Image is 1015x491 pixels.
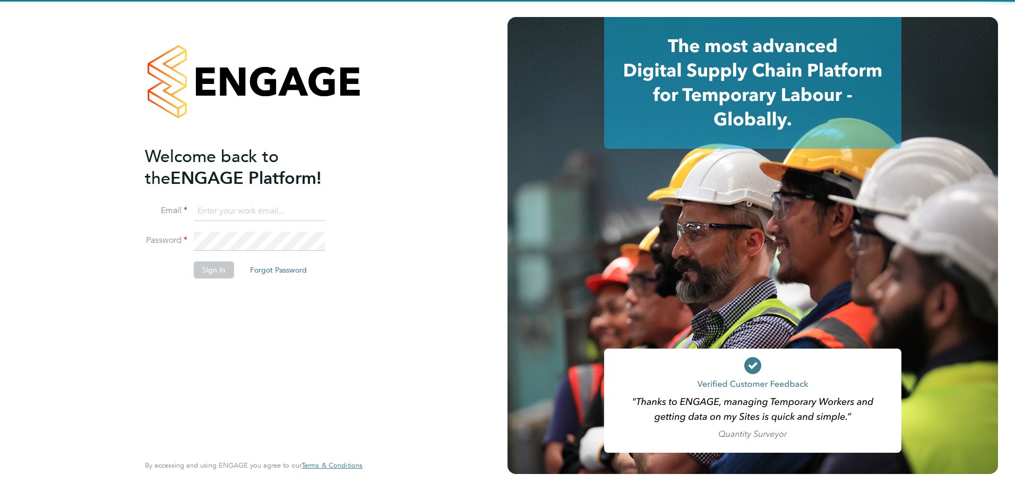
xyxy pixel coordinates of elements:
[145,235,187,246] label: Password
[194,202,325,221] input: Enter your work email...
[145,146,352,189] h2: ENGAGE Platform!
[145,461,363,470] span: By accessing and using ENGAGE you agree to our
[194,261,234,278] button: Sign In
[302,461,363,470] a: Terms & Conditions
[242,261,315,278] button: Forgot Password
[145,146,279,189] span: Welcome back to the
[145,205,187,216] label: Email
[302,461,363,470] span: Terms & Conditions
